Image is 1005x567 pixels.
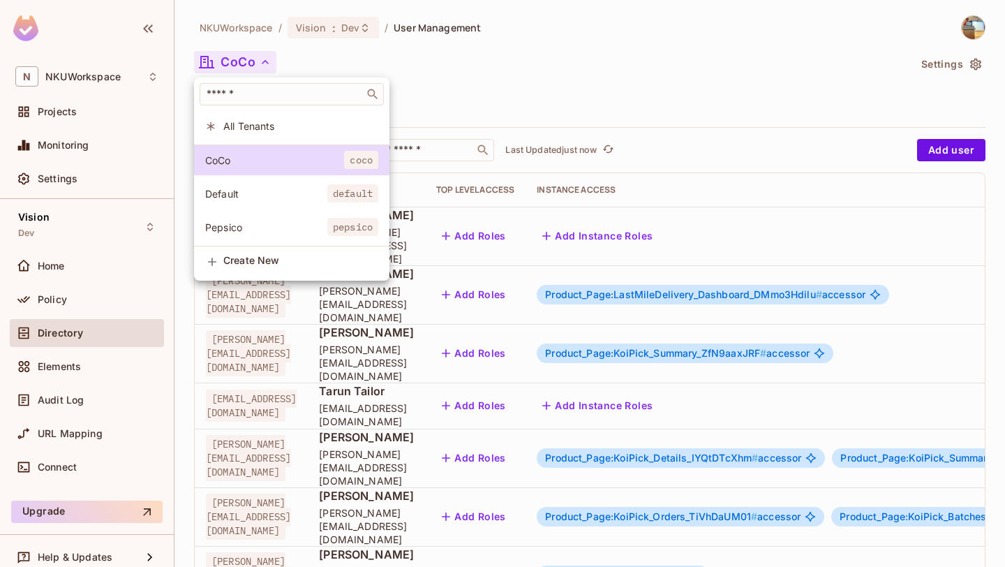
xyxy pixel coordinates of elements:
[327,184,378,202] span: default
[344,151,378,169] span: coco
[194,179,389,209] div: Show only users with a role in this tenant: Default
[194,145,389,175] div: Show only users with a role in this tenant: CoCo
[205,221,327,234] span: Pepsico
[327,218,378,236] span: pepsico
[205,187,327,200] span: Default
[205,154,344,167] span: CoCo
[223,255,378,266] span: Create New
[223,119,378,133] span: All Tenants
[194,212,389,242] div: Show only users with a role in this tenant: Pepsico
